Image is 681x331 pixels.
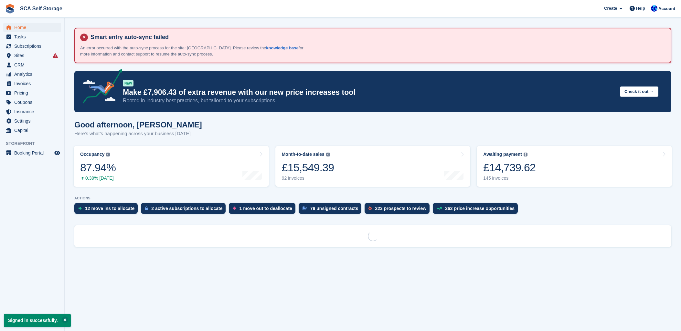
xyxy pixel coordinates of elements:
[74,146,269,187] a: Occupancy 87.94% 0.39% [DATE]
[477,146,672,187] a: Awaiting payment £14,739.62 145 invoices
[80,152,104,157] div: Occupancy
[53,53,58,58] i: Smart entry sync failures have occurred
[3,107,61,116] a: menu
[3,98,61,107] a: menu
[310,206,358,211] div: 79 unsigned contracts
[88,34,665,41] h4: Smart entry auto-sync failed
[145,206,148,210] img: active_subscription_to_allocate_icon-d502201f5373d7db506a760aba3b589e785aa758c864c3986d89f69b8ff3...
[151,206,222,211] div: 2 active subscriptions to allocate
[5,4,15,14] img: stora-icon-8386f47178a22dfd0bd8f6a31ec36ba5ce8667c1dd55bd0f319d3a0aa187defe.svg
[3,42,61,51] a: menu
[299,203,365,217] a: 79 unsigned contracts
[80,161,116,174] div: 87.94%
[14,98,53,107] span: Coupons
[74,120,202,129] h1: Good afternoon, [PERSON_NAME]
[658,5,675,12] span: Account
[483,161,536,174] div: £14,739.62
[4,314,71,327] p: Signed in successfully.
[14,79,53,88] span: Invoices
[14,51,53,60] span: Sites
[14,148,53,157] span: Booking Portal
[326,153,330,156] img: icon-info-grey-7440780725fd019a000dd9b08b2336e03edf1995a4989e88bcd33f0948082b44.svg
[433,203,521,217] a: 262 price increase opportunities
[14,126,53,135] span: Capital
[282,152,325,157] div: Month-to-date sales
[303,206,307,210] img: contract_signature_icon-13c848040528278c33f63329250d36e43548de30e8caae1d1a13099fd9432cc5.svg
[483,152,522,157] div: Awaiting payment
[524,153,527,156] img: icon-info-grey-7440780725fd019a000dd9b08b2336e03edf1995a4989e88bcd33f0948082b44.svg
[14,88,53,97] span: Pricing
[17,3,65,14] a: SCA Self Storage
[85,206,134,211] div: 12 move ins to allocate
[229,203,298,217] a: 1 move out to deallocate
[14,116,53,125] span: Settings
[80,176,116,181] div: 0.39% [DATE]
[604,5,617,12] span: Create
[77,69,122,106] img: price-adjustments-announcement-icon-8257ccfd72463d97f412b2fc003d46551f7dbcb40ab6d574587a9cd5c0d94...
[368,206,372,210] img: prospect-51fa495bee0391a8d652442698ab0144808aea92771e9ea1ae160a38d050c398.svg
[123,97,615,104] p: Rooted in industry best practices, but tailored to your subscriptions.
[445,206,515,211] div: 262 price increase opportunities
[14,107,53,116] span: Insurance
[3,32,61,41] a: menu
[437,207,442,210] img: price_increase_opportunities-93ffe204e8149a01c8c9dc8f82e8f89637d9d84a8eef4429ea346261dce0b2c0.svg
[239,206,292,211] div: 1 move out to deallocate
[14,32,53,41] span: Tasks
[620,86,658,97] button: Check it out →
[14,60,53,69] span: CRM
[3,60,61,69] a: menu
[3,126,61,135] a: menu
[141,203,229,217] a: 2 active subscriptions to allocate
[14,70,53,79] span: Analytics
[3,148,61,157] a: menu
[282,176,334,181] div: 92 invoices
[6,140,64,147] span: Storefront
[275,146,471,187] a: Month-to-date sales £15,549.39 92 invoices
[3,51,61,60] a: menu
[651,5,657,12] img: Kelly Neesham
[78,206,82,210] img: move_ins_to_allocate_icon-fdf77a2bb77ea45bf5b3d319d69a93e2d87916cf1d5bf7949dd705db3b84f3ca.svg
[3,70,61,79] a: menu
[106,153,110,156] img: icon-info-grey-7440780725fd019a000dd9b08b2336e03edf1995a4989e88bcd33f0948082b44.svg
[3,23,61,32] a: menu
[636,5,645,12] span: Help
[365,203,433,217] a: 223 prospects to review
[74,196,671,200] p: ACTIONS
[483,176,536,181] div: 145 invoices
[266,45,298,50] a: knowledge base
[74,130,202,137] p: Here's what's happening across your business [DATE]
[14,42,53,51] span: Subscriptions
[80,45,306,57] p: An error occurred with the auto-sync process for the site: [GEOGRAPHIC_DATA]. Please review the f...
[123,80,133,86] div: NEW
[14,23,53,32] span: Home
[233,206,236,210] img: move_outs_to_deallocate_icon-f764333ba52eb49d3ac5e1228854f67142a1ed5810a6f6cc68b1a99e826820c5.svg
[375,206,426,211] div: 223 prospects to review
[123,88,615,97] p: Make £7,906.43 of extra revenue with our new price increases tool
[3,88,61,97] a: menu
[3,116,61,125] a: menu
[282,161,334,174] div: £15,549.39
[3,79,61,88] a: menu
[74,203,141,217] a: 12 move ins to allocate
[53,149,61,157] a: Preview store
